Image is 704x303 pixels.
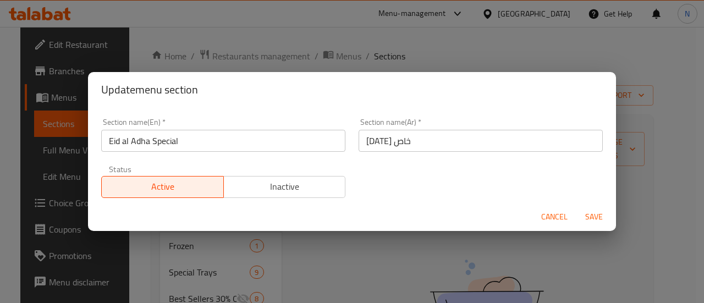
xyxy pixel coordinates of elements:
[541,210,568,224] span: Cancel
[576,207,612,227] button: Save
[101,130,345,152] input: Please enter section name(en)
[228,179,342,195] span: Inactive
[359,130,603,152] input: Please enter section name(ar)
[581,210,607,224] span: Save
[101,81,603,98] h2: Update menu section
[223,176,346,198] button: Inactive
[537,207,572,227] button: Cancel
[101,176,224,198] button: Active
[106,179,219,195] span: Active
